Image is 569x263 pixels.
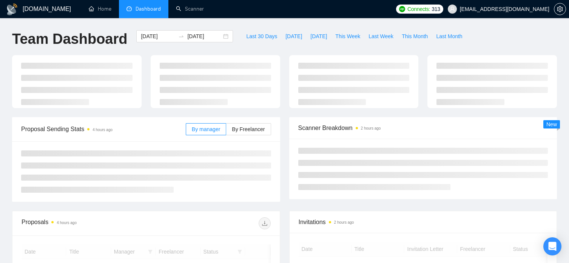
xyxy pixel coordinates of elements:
[232,126,265,132] span: By Freelancer
[306,30,331,42] button: [DATE]
[432,30,466,42] button: Last Month
[436,32,462,40] span: Last Month
[331,30,364,42] button: This Week
[399,6,405,12] img: upwork-logo.png
[178,33,184,39] span: swap-right
[543,237,561,255] div: Open Intercom Messenger
[89,6,111,12] a: homeHome
[450,6,455,12] span: user
[178,33,184,39] span: to
[299,217,548,227] span: Invitations
[136,6,161,12] span: Dashboard
[398,30,432,42] button: This Month
[432,5,440,13] span: 313
[21,124,186,134] span: Proposal Sending Stats
[364,30,398,42] button: Last Week
[281,30,306,42] button: [DATE]
[407,5,430,13] span: Connects:
[6,3,18,15] img: logo
[246,32,277,40] span: Last 30 Days
[93,128,113,132] time: 4 hours ago
[554,6,566,12] a: setting
[310,32,327,40] span: [DATE]
[12,30,127,48] h1: Team Dashboard
[335,32,360,40] span: This Week
[187,32,222,40] input: End date
[402,32,428,40] span: This Month
[361,126,381,130] time: 2 hours ago
[192,126,220,132] span: By manager
[369,32,393,40] span: Last Week
[126,6,132,11] span: dashboard
[285,32,302,40] span: [DATE]
[57,221,77,225] time: 4 hours ago
[554,6,566,12] span: setting
[242,30,281,42] button: Last 30 Days
[334,220,354,224] time: 2 hours ago
[176,6,204,12] a: searchScanner
[298,123,548,133] span: Scanner Breakdown
[546,121,557,127] span: New
[22,217,146,229] div: Proposals
[554,3,566,15] button: setting
[141,32,175,40] input: Start date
